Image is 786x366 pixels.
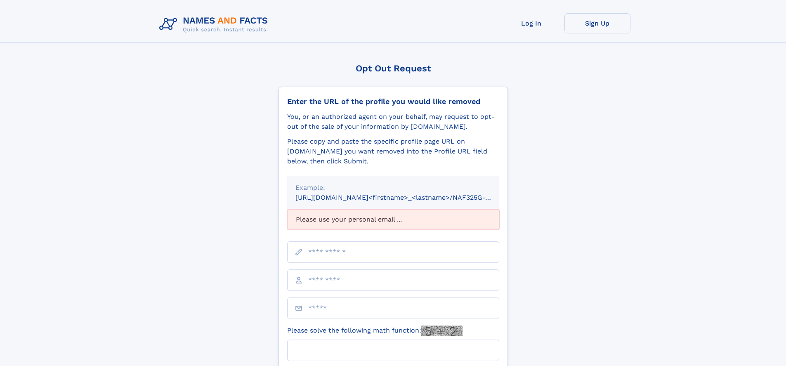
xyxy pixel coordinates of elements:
img: Logo Names and Facts [156,13,275,35]
div: Opt Out Request [279,63,508,73]
div: Please use your personal email ... [287,209,499,230]
a: Sign Up [564,13,630,33]
a: Log In [498,13,564,33]
label: Please solve the following math function: [287,326,463,336]
div: Enter the URL of the profile you would like removed [287,97,499,106]
div: Please copy and paste the specific profile page URL on [DOMAIN_NAME] you want removed into the Pr... [287,137,499,166]
small: [URL][DOMAIN_NAME]<firstname>_<lastname>/NAF325G-xxxxxxxx [295,194,515,201]
div: You, or an authorized agent on your behalf, may request to opt-out of the sale of your informatio... [287,112,499,132]
div: Example: [295,183,491,193]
